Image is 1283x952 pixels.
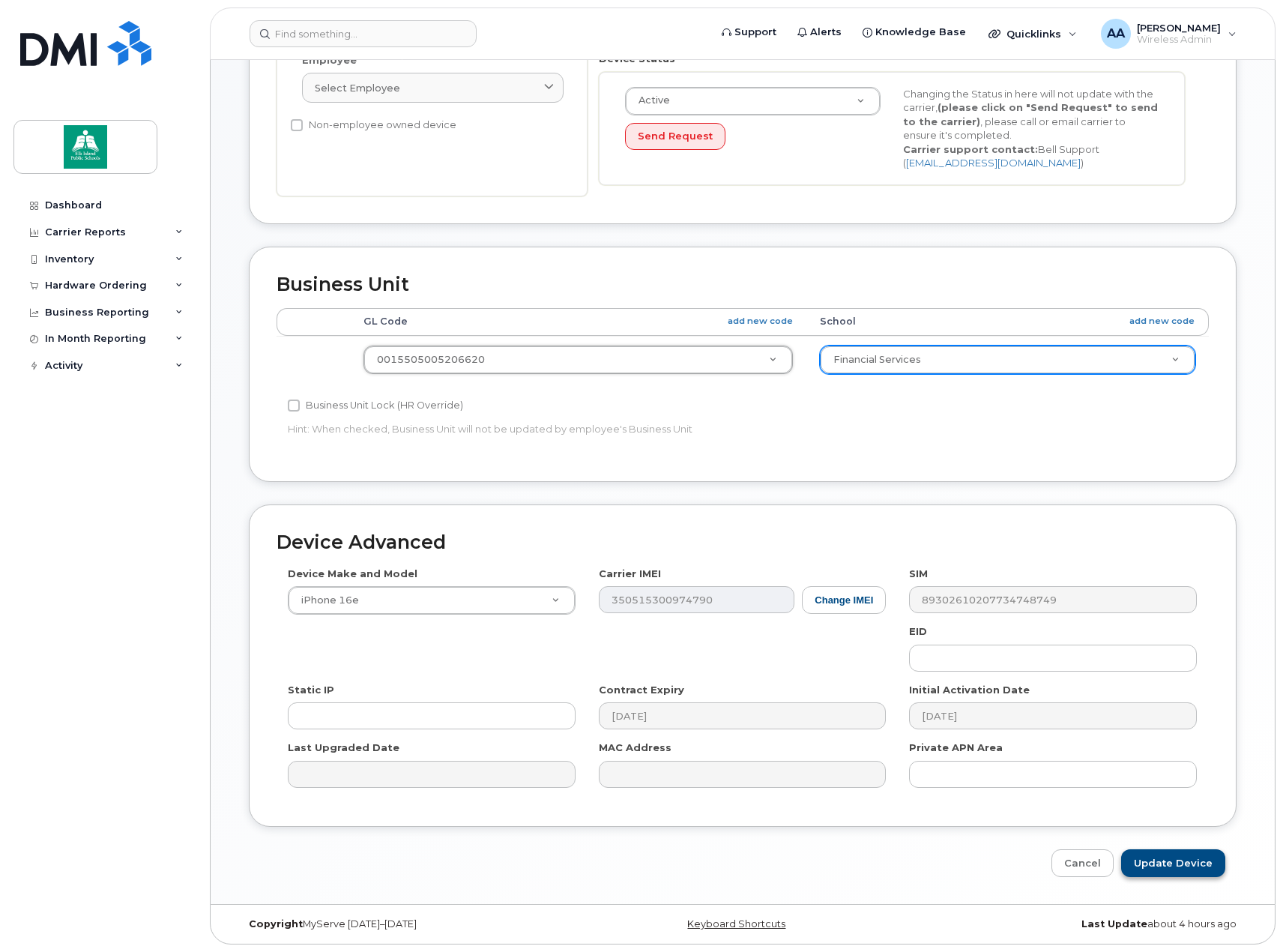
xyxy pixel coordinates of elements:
[978,19,1087,49] div: Quicklinks
[238,918,574,930] div: MyServe [DATE]–[DATE]
[906,157,1081,169] a: [EMAIL_ADDRESS][DOMAIN_NAME]
[1006,28,1061,40] span: Quicklinks
[277,532,1209,553] h2: Device Advanced
[833,354,921,365] span: Financial Services
[288,741,399,755] label: Last Upgraded Date
[291,116,456,134] label: Non-employee owned device
[1129,315,1195,328] a: add new code
[291,119,303,131] input: Non-employee owned device
[288,400,300,412] input: Business Unit Lock (HR Override)
[302,73,564,103] a: Select employee
[911,918,1248,930] div: about 4 hours ago
[1090,19,1247,49] div: Alyssa Alvarado
[626,88,880,115] a: Active
[909,624,927,639] label: EID
[892,87,1170,170] div: Changing the Status in here will not update with the carrier, , please call or email carrier to e...
[903,101,1158,127] strong: (please click on "Send Request" to send to the carrier)
[1107,25,1125,43] span: AA
[810,25,842,40] span: Alerts
[277,274,1209,295] h2: Business Unit
[350,308,806,335] th: GL Code
[787,17,852,47] a: Alerts
[711,17,787,47] a: Support
[687,918,785,930] a: Keyboard Shortcuts
[599,741,671,755] label: MAC Address
[625,123,725,151] button: Send Request
[875,25,966,40] span: Knowledge Base
[728,315,793,328] a: add new code
[377,354,485,365] span: 0015505005206620
[599,683,684,697] label: Contract Expiry
[292,594,359,607] span: iPhone 16e
[1081,918,1147,930] strong: Last Update
[249,918,303,930] strong: Copyright
[1137,34,1221,46] span: Wireless Admin
[289,587,575,614] a: iPhone 16e
[909,567,928,581] label: SIM
[288,422,886,436] p: Hint: When checked, Business Unit will not be updated by employee's Business Unit
[315,81,400,95] span: Select employee
[250,20,477,47] input: Find something...
[364,346,792,373] a: 0015505005206620
[802,586,886,614] button: Change IMEI
[909,683,1030,697] label: Initial Activation Date
[806,308,1209,335] th: School
[1137,22,1221,34] span: [PERSON_NAME]
[734,25,776,40] span: Support
[1051,849,1114,877] a: Cancel
[821,346,1195,373] a: Financial Services
[852,17,976,47] a: Knowledge Base
[909,741,1003,755] label: Private APN Area
[903,143,1038,155] strong: Carrier support contact:
[599,567,661,581] label: Carrier IMEI
[288,567,417,581] label: Device Make and Model
[288,397,463,415] label: Business Unit Lock (HR Override)
[288,683,334,697] label: Static IP
[1121,849,1225,877] input: Update Device
[630,94,670,107] span: Active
